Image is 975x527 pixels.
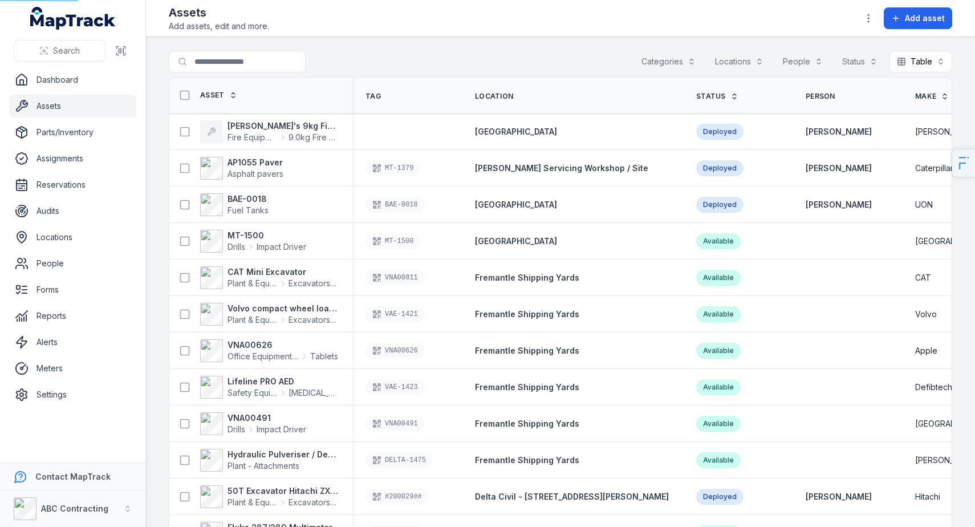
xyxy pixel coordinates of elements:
strong: Volvo compact wheel loader [227,303,338,314]
a: Make [915,92,949,101]
strong: BAE-0018 [227,193,269,205]
a: Fremantle Shipping Yards [475,418,579,429]
span: Status [696,92,726,101]
strong: Lifeline PRO AED [227,376,338,387]
span: Drills [227,241,245,253]
span: Make [915,92,936,101]
a: Alerts [9,331,136,354]
a: [GEOGRAPHIC_DATA] [475,126,557,137]
span: Fremantle Shipping Yards [475,309,579,319]
a: Audits [9,200,136,222]
a: [PERSON_NAME]'s 9kg Fire EXTFire Equipment9.0kg Fire extinguisher [200,120,338,143]
span: Excavators & Plant [289,278,338,289]
a: AP1055 PaverAsphalt pavers [200,157,283,180]
span: Defibtech [915,382,952,393]
span: Plant & Equipment [227,314,277,326]
div: Deployed [696,489,744,505]
span: [PERSON_NAME] Servicing Workshop / Site [475,163,648,173]
span: [GEOGRAPHIC_DATA] [475,236,557,246]
div: Available [696,270,741,286]
strong: VNA00491 [227,412,306,424]
span: Asset [200,91,225,100]
span: Plant & Equipment [227,278,277,289]
strong: ABC Contracting [41,504,108,513]
span: Asphalt pavers [227,169,283,179]
div: VAE-1421 [365,306,425,322]
a: Assets [9,95,136,117]
a: MT-1500DrillsImpact Driver [200,230,306,253]
div: BAE-0018 [365,197,425,213]
div: DELTA-1475 [365,452,433,468]
span: Fuel Tanks [227,205,269,215]
div: Available [696,233,741,249]
span: UON [915,199,933,210]
span: [GEOGRAPHIC_DATA] [475,127,557,136]
a: Fremantle Shipping Yards [475,345,579,356]
div: VNA00491 [365,416,425,432]
strong: MT-1500 [227,230,306,241]
div: MT-1379 [365,160,420,176]
span: Person [806,92,835,101]
strong: VNA00626 [227,339,338,351]
div: Available [696,343,741,359]
span: Hitachi [915,491,940,502]
a: Fremantle Shipping Yards [475,382,579,393]
a: Asset [200,91,237,100]
a: Fremantle Shipping Yards [475,455,579,466]
span: Fremantle Shipping Yards [475,419,579,428]
a: BAE-0018Fuel Tanks [200,193,269,216]
span: Drills [227,424,245,435]
button: Status [835,51,885,72]
span: Apple [915,345,937,356]
span: Fremantle Shipping Yards [475,346,579,355]
div: Deployed [696,160,744,176]
strong: Contact MapTrack [35,472,111,481]
div: VNA00811 [365,270,425,286]
button: Add asset [884,7,952,29]
span: Delta Civil - [STREET_ADDRESS][PERSON_NAME] [475,492,669,501]
a: Locations [9,226,136,249]
strong: [PERSON_NAME]'s 9kg Fire EXT [227,120,338,132]
span: Excavators & Plant [289,314,338,326]
span: Search [53,45,80,56]
strong: Hydraulic Pulveriser / Demolition Shear [227,449,338,460]
div: VNA00626 [365,343,425,359]
a: [GEOGRAPHIC_DATA] [475,199,557,210]
span: Add asset [905,13,945,24]
a: 50T Excavator Hitachi ZX350Plant & EquipmentExcavators & Plant [200,485,338,508]
a: Volvo compact wheel loaderPlant & EquipmentExcavators & Plant [200,303,338,326]
strong: CAT Mini Excavator [227,266,338,278]
div: #200029## [365,489,429,505]
a: [PERSON_NAME] [806,199,872,210]
a: [PERSON_NAME] [806,126,872,137]
span: Plant - Attachments [227,461,299,471]
a: Fremantle Shipping Yards [475,272,579,283]
div: Available [696,379,741,395]
span: Fremantle Shipping Yards [475,273,579,282]
button: Table [889,51,952,72]
span: Location [475,92,513,101]
a: [PERSON_NAME] Servicing Workshop / Site [475,163,648,174]
div: Deployed [696,124,744,140]
a: [PERSON_NAME] [806,491,872,502]
a: Settings [9,383,136,406]
a: Reservations [9,173,136,196]
span: [MEDICAL_DATA] [289,387,338,399]
span: Volvo [915,309,937,320]
div: Deployed [696,197,744,213]
a: Forms [9,278,136,301]
span: Office Equipment & IT [227,351,299,362]
a: CAT Mini ExcavatorPlant & EquipmentExcavators & Plant [200,266,338,289]
a: Reports [9,305,136,327]
span: [GEOGRAPHIC_DATA] [475,200,557,209]
div: Available [696,306,741,322]
strong: [PERSON_NAME] [806,163,872,174]
a: Parts/Inventory [9,121,136,144]
span: Tag [365,92,381,101]
span: Add assets, edit and more. [169,21,269,32]
span: Caterpillar [915,163,953,174]
div: Available [696,416,741,432]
